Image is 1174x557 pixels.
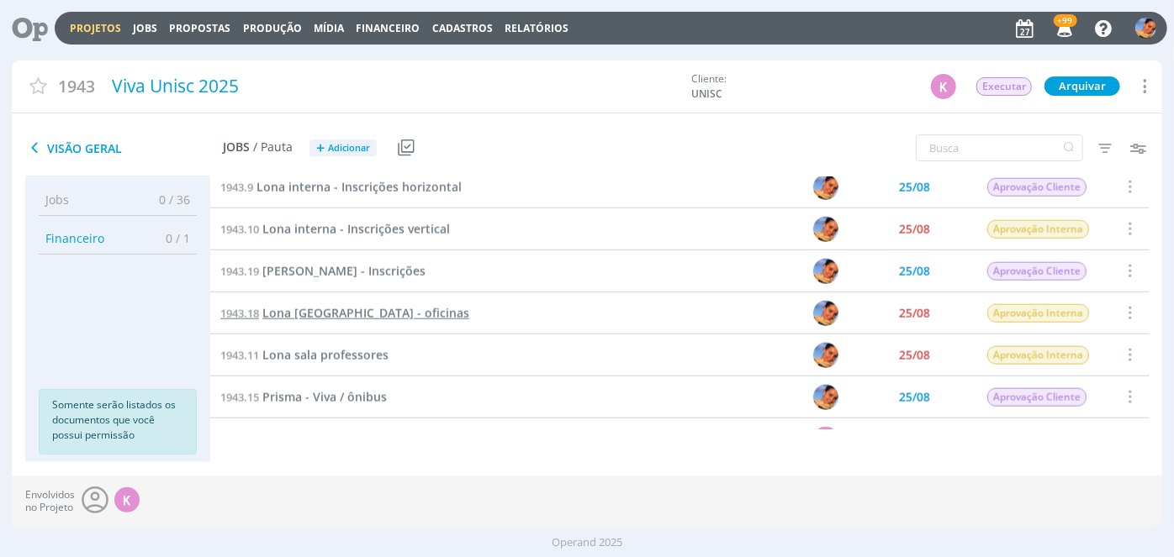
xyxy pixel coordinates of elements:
img: L [813,217,838,242]
span: +99 [1054,14,1077,27]
img: L [813,175,838,200]
img: L [813,301,838,326]
a: 1943.10Lona interna - Inscrições vertical [220,220,450,239]
div: 25/08 [899,223,930,235]
span: Aprovação Interna [987,220,1089,239]
button: Arquivar [1044,76,1120,96]
button: Financeiro [352,22,426,35]
button: Executar [976,76,1033,97]
span: 1943.18 [220,306,259,321]
a: 1943.18Lona [GEOGRAPHIC_DATA] - oficinas [220,304,469,323]
button: +99 [1046,13,1081,44]
button: Jobs [128,22,162,35]
span: Aprovação Cliente [987,262,1087,281]
span: Financeiro [45,229,104,247]
span: Lona sala professores [262,347,389,363]
p: Somente serão listados os documentos que você possui permissão [52,397,183,443]
span: Jobs [223,140,250,155]
button: +Adicionar [309,139,377,157]
span: 0 / 36 [146,191,190,208]
span: Aprovação Interna [987,346,1089,365]
div: 25/08 [899,391,930,403]
span: Jobs [45,191,69,208]
span: [PERSON_NAME] - Inscrições [262,263,426,279]
img: L [813,259,838,284]
a: Produção [243,21,302,35]
div: K [931,74,956,99]
span: / Pauta [253,140,293,155]
a: Relatórios [505,21,568,35]
span: Aprovação Interna [987,304,1089,323]
img: L [1135,18,1156,39]
button: Relatórios [500,22,574,35]
div: 25/08 [899,349,930,361]
a: 1943.11Lona sala professores [220,346,389,365]
a: Financeiro [357,21,420,35]
img: L [813,343,838,368]
div: 25/08 [899,307,930,319]
span: Executar [976,77,1032,96]
div: K [813,427,838,452]
div: 25/08 [899,265,930,277]
span: Visão Geral [25,138,223,158]
button: Projetos [65,22,126,35]
span: UNISC [691,87,817,102]
input: Busca [916,134,1083,161]
button: L [1134,13,1157,43]
span: Aprovação Cliente [987,388,1087,407]
a: 1943.15Prisma - Viva / ônibus [220,388,387,407]
span: Adicionar [328,143,370,154]
a: Jobs [133,21,157,35]
span: + [316,139,325,157]
span: 1943.19 [220,264,259,279]
img: L [813,385,838,410]
span: 1943 [58,74,95,98]
span: Prisma - Viva / ônibus [262,389,387,405]
span: Lona interna - Inscrições horizontal [256,179,462,195]
span: Lona interna - Inscrições vertical [262,221,450,237]
div: Cliente: [691,71,962,102]
button: K [930,73,957,100]
div: 25/08 [899,181,930,193]
span: Lona [GEOGRAPHIC_DATA] - oficinas [262,305,469,321]
button: Mídia [309,22,349,35]
span: Propostas [169,21,230,35]
button: Produção [238,22,307,35]
a: Projetos [70,21,121,35]
button: Cadastros [427,22,498,35]
button: Propostas [164,22,235,35]
span: 1943.11 [220,348,259,363]
span: Envolvidos no Projeto [25,489,75,513]
div: Viva Unisc 2025 [105,67,683,106]
span: 1943.15 [220,390,259,405]
span: 0 / 1 [153,229,190,247]
span: 1943.9 [220,180,253,195]
a: 1943.19[PERSON_NAME] - Inscrições [220,262,426,281]
span: Cadastros [432,21,493,35]
span: 1943.10 [220,222,259,237]
a: 1943.9Lona interna - Inscrições horizontal [220,178,462,197]
span: Aprovação Cliente [987,178,1087,197]
a: Mídia [314,21,344,35]
div: K [114,487,140,512]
